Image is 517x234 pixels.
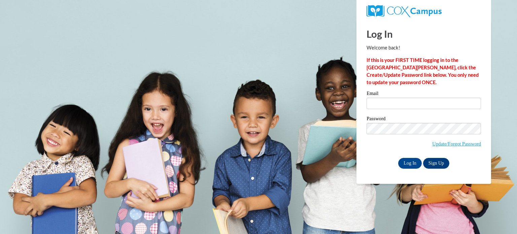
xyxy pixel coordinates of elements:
[367,27,481,41] h1: Log In
[367,116,481,123] label: Password
[367,44,481,52] p: Welcome back!
[367,91,481,98] label: Email
[423,158,449,169] a: Sign Up
[367,8,442,13] a: COX Campus
[398,158,422,169] input: Log In
[367,5,442,17] img: COX Campus
[432,141,481,146] a: Update/Forgot Password
[367,57,479,85] strong: If this is your FIRST TIME logging in to the [GEOGRAPHIC_DATA][PERSON_NAME], click the Create/Upd...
